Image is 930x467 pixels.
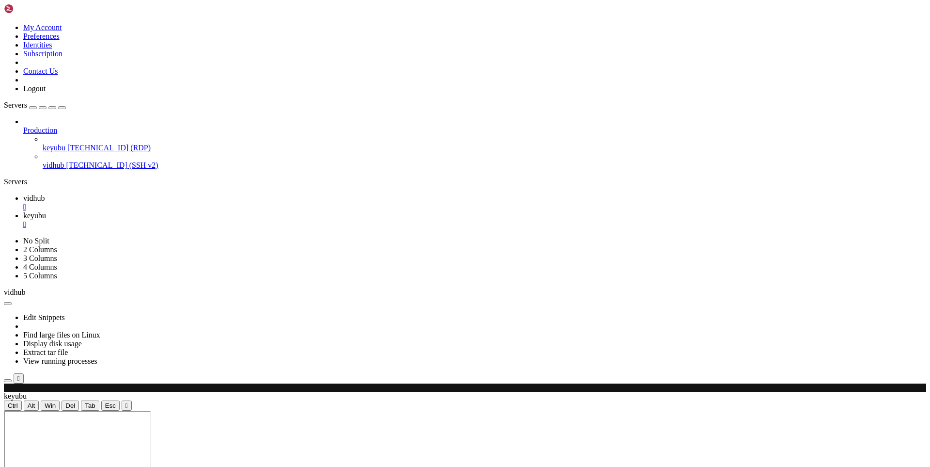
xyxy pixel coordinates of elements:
[4,101,27,109] span: Servers
[23,211,926,229] a: keyubu
[23,126,926,135] a: Production
[4,177,926,186] div: Servers
[43,161,926,170] a: vidhub [TECHNICAL_ID] (SSH v2)
[23,203,926,211] a: 
[4,4,60,14] img: Shellngn
[23,331,100,339] a: Find large files on Linux
[23,313,65,322] a: Edit Snippets
[23,220,926,229] a: 
[23,49,62,58] a: Subscription
[23,194,45,202] span: vidhub
[43,161,64,169] span: vidhub
[43,152,926,170] li: vidhub [TECHNICAL_ID] (SSH v2)
[23,211,46,220] span: keyubu
[23,41,52,49] a: Identities
[23,348,68,356] a: Extract tar file
[23,272,57,280] a: 5 Columns
[66,161,158,169] span: [TECHNICAL_ID] (SSH v2)
[23,245,57,254] a: 2 Columns
[23,194,926,211] a: vidhub
[23,357,97,365] a: View running processes
[23,32,60,40] a: Preferences
[23,23,62,32] a: My Account
[23,84,46,93] a: Logout
[23,254,57,262] a: 3 Columns
[43,144,926,152] a: keyubu [TECHNICAL_ID] (RDP)
[23,237,49,245] a: No Split
[43,144,65,152] span: keyubu
[23,339,82,348] a: Display disk usage
[14,373,24,384] button: 
[4,288,25,296] span: vidhub
[23,117,926,170] li: Production
[4,101,66,109] a: Servers
[23,67,58,75] a: Contact Us
[23,263,57,271] a: 4 Columns
[67,144,151,152] span: [TECHNICAL_ID] (RDP)
[43,135,926,152] li: keyubu [TECHNICAL_ID] (RDP)
[23,126,57,134] span: Production
[17,375,20,382] div: 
